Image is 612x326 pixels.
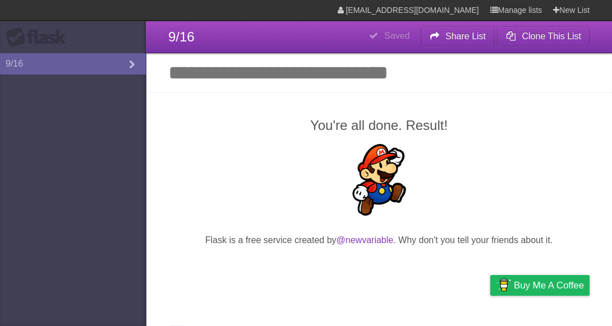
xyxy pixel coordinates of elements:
button: Clone This List [497,26,590,46]
img: Super Mario [343,144,415,216]
a: Buy me a coffee [490,275,590,296]
b: Saved [384,31,409,40]
iframe: X Post Button [359,261,399,277]
a: @newvariable [337,235,394,245]
button: Share List [421,26,495,46]
span: Buy me a coffee [514,276,584,295]
p: Flask is a free service created by . Why don't you tell your friends about it. [168,234,590,247]
h2: You're all done. Result! [168,115,590,136]
b: Share List [445,31,486,41]
b: Clone This List [522,31,581,41]
img: Buy me a coffee [496,276,511,295]
span: 9/16 [168,29,195,44]
div: Flask [6,27,73,48]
